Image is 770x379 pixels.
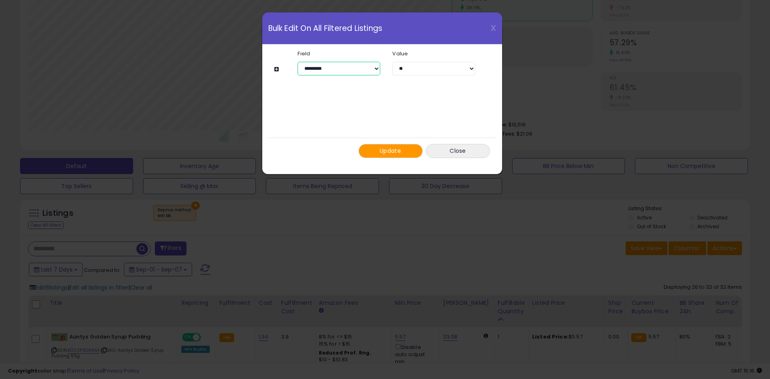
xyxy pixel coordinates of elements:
span: Bulk Edit On All Filtered Listings [268,24,383,32]
button: Close [426,144,490,158]
span: Update [380,147,401,155]
span: X [490,22,496,34]
label: Value [386,51,481,56]
label: Field [292,51,386,56]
